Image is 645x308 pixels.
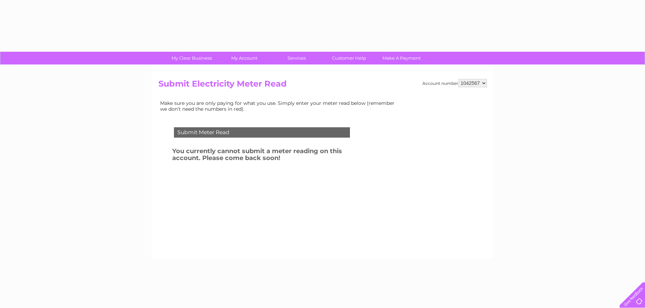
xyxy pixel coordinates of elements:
h2: Submit Electricity Meter Read [158,79,487,92]
div: Account number [422,79,487,87]
a: Customer Help [321,52,378,64]
a: My Account [216,52,273,64]
h3: You currently cannot submit a meter reading on this account. Please come back soon! [172,146,368,165]
a: Make A Payment [373,52,430,64]
td: Make sure you are only paying for what you use. Simply enter your meter read below (remember we d... [158,99,400,113]
a: My Clear Business [163,52,220,64]
div: Submit Meter Read [174,127,350,138]
a: Services [268,52,325,64]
